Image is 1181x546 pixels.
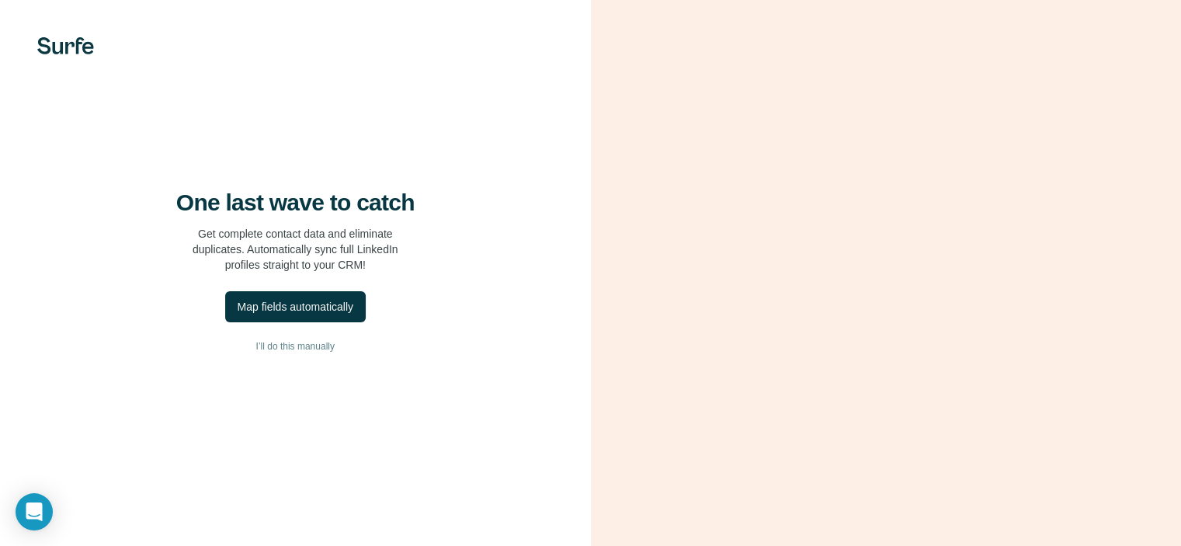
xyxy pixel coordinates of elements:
[31,335,560,358] button: I’ll do this manually
[37,37,94,54] img: Surfe's logo
[16,493,53,530] div: Open Intercom Messenger
[238,299,353,315] div: Map fields automatically
[176,189,415,217] h4: One last wave to catch
[256,339,335,353] span: I’ll do this manually
[193,226,398,273] p: Get complete contact data and eliminate duplicates. Automatically sync full LinkedIn profiles str...
[225,291,366,322] button: Map fields automatically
